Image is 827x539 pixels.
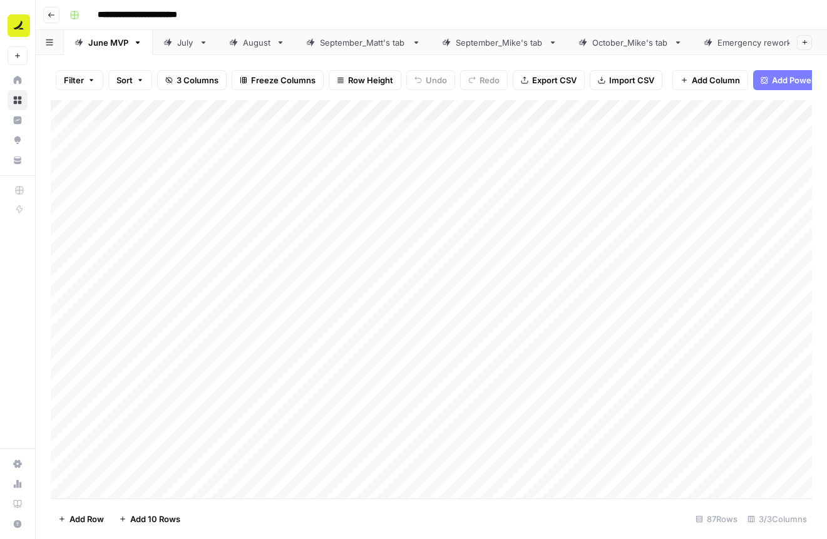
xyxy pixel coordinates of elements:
div: July [177,36,194,49]
span: Redo [480,74,500,86]
span: Add Row [69,513,104,525]
a: Settings [8,454,28,474]
button: Undo [406,70,455,90]
button: Help + Support [8,514,28,534]
span: Add Column [692,74,740,86]
button: Import CSV [590,70,662,90]
span: Filter [64,74,84,86]
button: Add Row [51,509,111,529]
a: September_Mike's tab [431,30,568,55]
a: July [153,30,218,55]
span: Export CSV [532,74,577,86]
span: Undo [426,74,447,86]
a: August [218,30,295,55]
span: Row Height [348,74,393,86]
button: Freeze Columns [232,70,324,90]
button: Add Column [672,70,748,90]
a: Home [8,70,28,90]
button: Workspace: Ramp [8,10,28,41]
button: Add 10 Rows [111,509,188,529]
div: Emergency rework [717,36,793,49]
div: June MVP [88,36,128,49]
span: Import CSV [609,74,654,86]
span: Sort [116,74,133,86]
div: October_Mike's tab [592,36,669,49]
a: September_Matt's tab [295,30,431,55]
a: Your Data [8,150,28,170]
span: Add 10 Rows [130,513,180,525]
span: Freeze Columns [251,74,316,86]
button: Redo [460,70,508,90]
a: Browse [8,90,28,110]
div: 87 Rows [691,509,742,529]
a: Emergency rework [693,30,817,55]
div: September_Mike's tab [456,36,543,49]
span: 3 Columns [177,74,218,86]
button: 3 Columns [157,70,227,90]
button: Filter [56,70,103,90]
img: Ramp Logo [8,14,30,37]
a: Insights [8,110,28,130]
div: August [243,36,271,49]
button: Sort [108,70,152,90]
div: 3/3 Columns [742,509,812,529]
a: June MVP [64,30,153,55]
button: Export CSV [513,70,585,90]
a: Learning Hub [8,494,28,514]
div: September_Matt's tab [320,36,407,49]
a: October_Mike's tab [568,30,693,55]
button: Row Height [329,70,401,90]
a: Opportunities [8,130,28,150]
a: Usage [8,474,28,494]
